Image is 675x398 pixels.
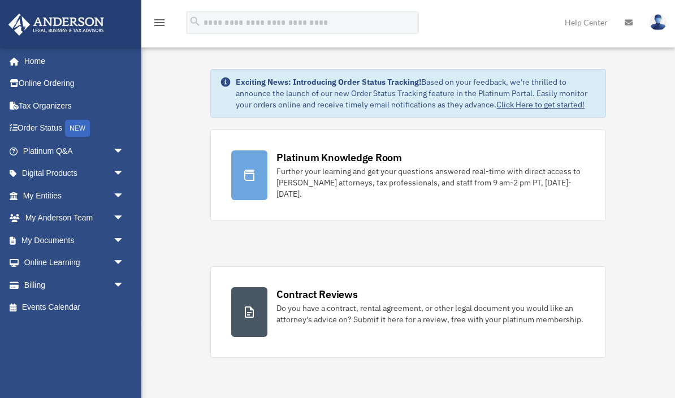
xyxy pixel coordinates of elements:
[8,140,141,162] a: Platinum Q&Aarrow_drop_down
[8,72,141,95] a: Online Ordering
[8,94,141,117] a: Tax Organizers
[8,229,141,252] a: My Documentsarrow_drop_down
[8,184,141,207] a: My Entitiesarrow_drop_down
[236,77,421,87] strong: Exciting News: Introducing Order Status Tracking!
[496,99,585,110] a: Click Here to get started!
[8,274,141,296] a: Billingarrow_drop_down
[8,50,136,72] a: Home
[8,296,141,319] a: Events Calendar
[8,207,141,230] a: My Anderson Teamarrow_drop_down
[276,150,402,165] div: Platinum Knowledge Room
[113,229,136,252] span: arrow_drop_down
[276,166,585,200] div: Further your learning and get your questions answered real-time with direct access to [PERSON_NAM...
[113,162,136,185] span: arrow_drop_down
[236,76,596,110] div: Based on your feedback, we're thrilled to announce the launch of our new Order Status Tracking fe...
[65,120,90,137] div: NEW
[8,162,141,185] a: Digital Productsarrow_drop_down
[113,140,136,163] span: arrow_drop_down
[113,252,136,275] span: arrow_drop_down
[113,274,136,297] span: arrow_drop_down
[210,266,605,358] a: Contract Reviews Do you have a contract, rental agreement, or other legal document you would like...
[8,252,141,274] a: Online Learningarrow_drop_down
[5,14,107,36] img: Anderson Advisors Platinum Portal
[189,15,201,28] i: search
[210,129,605,221] a: Platinum Knowledge Room Further your learning and get your questions answered real-time with dire...
[113,184,136,207] span: arrow_drop_down
[276,302,585,325] div: Do you have a contract, rental agreement, or other legal document you would like an attorney's ad...
[276,287,357,301] div: Contract Reviews
[153,16,166,29] i: menu
[153,20,166,29] a: menu
[113,207,136,230] span: arrow_drop_down
[650,14,667,31] img: User Pic
[8,117,141,140] a: Order StatusNEW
